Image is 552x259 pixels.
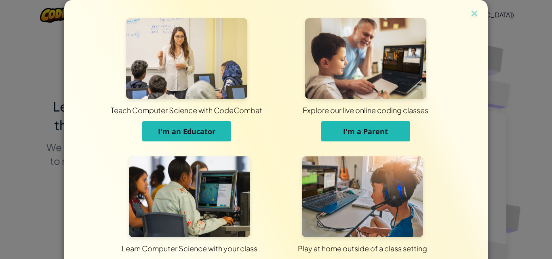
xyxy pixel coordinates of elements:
span: I'm a Parent [343,126,388,136]
button: I'm a Parent [321,121,410,141]
img: close icon [469,8,480,20]
img: For Educators [126,18,247,99]
img: For Students [129,156,250,237]
img: For Parents [305,18,426,99]
button: I'm an Educator [142,121,231,141]
span: I'm an Educator [158,126,215,136]
img: For Individuals [302,156,423,237]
